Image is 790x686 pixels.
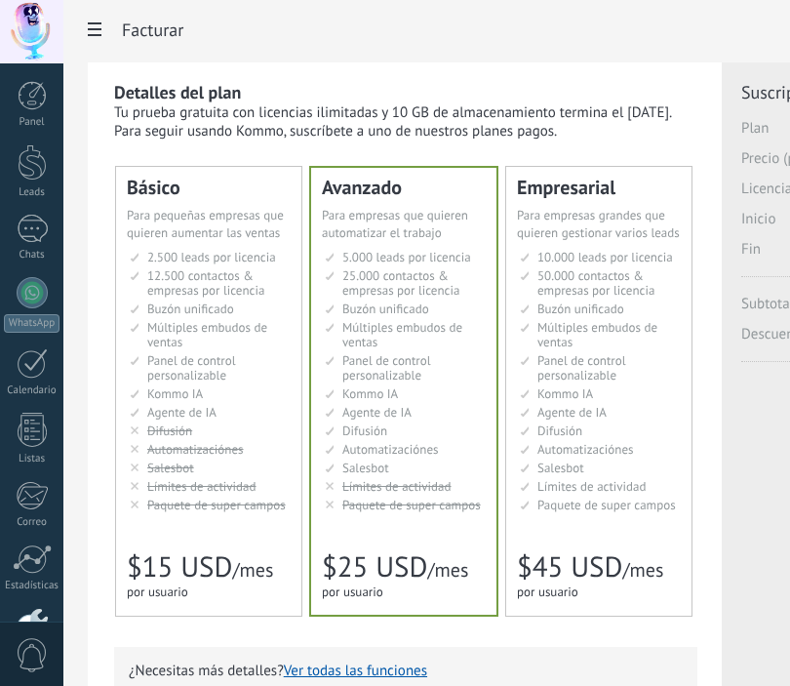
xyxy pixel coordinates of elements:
[537,460,584,476] span: Salesbot
[127,178,291,197] div: Básico
[147,267,264,299] span: 12.500 contactos & empresas por licencia
[147,404,217,421] span: Agente de IA
[127,584,188,600] span: por usuario
[322,207,468,241] span: Para empresas que quieren automatizar el trabajo
[537,267,654,299] span: 50.000 contactos & empresas por licencia
[517,548,622,585] span: $45 USD
[4,116,60,129] div: Panel
[537,423,582,439] span: Difusión
[127,207,284,241] span: Para pequeñas empresas que quieren aumentar las ventas
[322,178,486,197] div: Avanzado
[342,460,389,476] span: Salesbot
[537,319,657,350] span: Múltiples embudos de ventas
[342,385,398,402] span: Kommo IA
[147,385,203,402] span: Kommo IA
[114,103,697,141] div: Tu prueba gratuita con licencias ilimitadas y 10 GB de almacenamiento termina el [DATE]. Para seg...
[537,385,593,402] span: Kommo IA
[342,423,387,439] span: Difusión
[537,404,607,421] span: Agente de IA
[537,301,624,317] span: Buzón unificado
[342,352,431,383] span: Panel de control personalizable
[4,453,60,465] div: Listas
[342,441,439,458] span: Automatizaciónes
[147,497,286,513] span: Paquete de super campos
[342,267,459,299] span: 25.000 contactos & empresas por licencia
[537,441,634,458] span: Automatizaciónes
[122,20,183,40] span: Facturar
[517,207,680,241] span: Para empresas grandes que quieren gestionar varios leads
[622,557,663,583] span: /mes
[4,249,60,262] div: Chats
[4,580,60,592] div: Estadísticas
[342,301,429,317] span: Buzón unificado
[127,548,232,585] span: $15 USD
[342,319,462,350] span: Múltiples embudos de ventas
[147,423,192,439] span: Difusión
[537,352,626,383] span: Panel de control personalizable
[537,249,673,265] span: 10.000 leads por licencia
[4,314,59,333] div: WhatsApp
[129,662,683,680] p: ¿Necesitas más detalles?
[4,186,60,199] div: Leads
[4,384,60,397] div: Calendario
[4,516,60,529] div: Correo
[427,557,468,583] span: /mes
[147,460,194,476] span: Salesbot
[342,404,412,421] span: Agente de IA
[147,441,244,458] span: Automatizaciónes
[517,584,578,600] span: por usuario
[322,584,383,600] span: por usuario
[147,249,276,265] span: 2.500 leads por licencia
[342,497,481,513] span: Paquete de super campos
[147,352,236,383] span: Panel de control personalizable
[114,81,241,103] b: Detalles del plan
[517,178,681,197] div: Empresarial
[342,249,471,265] span: 5.000 leads por licencia
[147,478,257,495] span: Límites de actividad
[537,497,676,513] span: Paquete de super campos
[147,319,267,350] span: Múltiples embudos de ventas
[342,478,452,495] span: Límites de actividad
[232,557,273,583] span: /mes
[147,301,234,317] span: Buzón unificado
[284,662,427,680] button: Ver todas las funciones
[322,548,427,585] span: $25 USD
[537,478,647,495] span: Límites de actividad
